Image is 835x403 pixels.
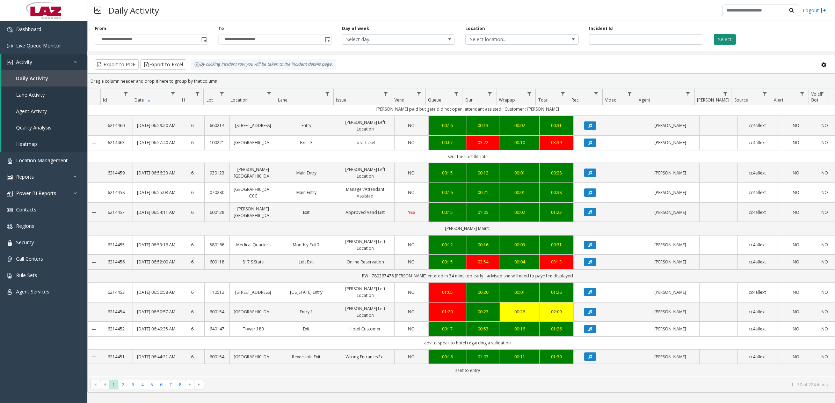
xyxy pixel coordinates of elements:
a: cc4allext [742,170,773,176]
span: YES [408,209,415,215]
a: Quality Analysis [1,119,87,136]
a: Date Filter Menu [168,89,177,98]
div: 00:02 [504,122,535,129]
a: Collapse Details [88,140,100,146]
a: [PERSON_NAME] [645,209,695,216]
a: Location Filter Menu [264,89,274,98]
a: NO [819,308,830,315]
span: NO [408,189,415,195]
a: NO [782,308,811,315]
a: Issue Filter Menu [381,89,390,98]
a: NO [399,308,424,315]
a: Wrong Entrance/Exit [340,353,390,360]
a: 00:16 [504,326,535,332]
a: cc4allext [742,308,773,315]
a: [DATE] 06:50:57 AM [137,308,175,315]
a: 6214460 [104,122,128,129]
div: 00:38 [544,189,569,196]
span: Dashboard [16,26,41,32]
a: 00:04 [504,259,535,265]
a: 00:16 [433,189,462,196]
a: NO [782,189,811,196]
a: NO [782,289,811,296]
span: NO [408,309,415,315]
a: 03:22 [471,139,496,146]
a: NO [782,209,811,216]
button: Export to Excel [140,59,186,70]
span: Reports [16,173,34,180]
a: [PERSON_NAME][GEOGRAPHIC_DATA] [234,166,273,179]
img: pageIcon [94,2,101,19]
a: [PERSON_NAME] [645,289,695,296]
a: [PERSON_NAME] [645,170,695,176]
div: 00:01 [504,170,535,176]
span: Location Management [16,157,68,164]
a: Main Entry [281,189,331,196]
a: [PERSON_NAME] [645,189,695,196]
a: [DATE] 06:49:35 AM [137,326,175,332]
div: 00:21 [471,189,496,196]
a: Agent Filter Menu [683,89,693,98]
a: NO [399,122,424,129]
a: 00:23 [471,308,496,315]
a: 6 [184,308,201,315]
div: 00:01 [504,289,535,296]
a: 6 [184,326,201,332]
a: NO [782,259,811,265]
a: [US_STATE] Entry [281,289,331,296]
a: 600154 [209,308,225,315]
a: cc4allext [742,259,773,265]
a: NO [399,259,424,265]
a: NO [782,139,811,146]
a: [STREET_ADDRESS] [234,289,273,296]
a: NO [782,122,811,129]
a: Collapse Details [88,210,100,215]
a: 00:12 [433,241,462,248]
a: [DATE] 06:52:00 AM [137,259,175,265]
span: NO [408,326,415,332]
a: cc4allext [742,241,773,248]
a: Medical Quarters [234,241,273,248]
a: cc4allext [742,122,773,129]
a: 00:03 [504,241,535,248]
a: Lane Activity [1,87,87,103]
a: NO [819,259,830,265]
a: 930123 [209,170,225,176]
a: Reversible Exit [281,353,331,360]
a: [DATE] 06:50:58 AM [137,289,175,296]
img: 'icon' [7,273,13,278]
a: Lane Filter Menu [322,89,332,98]
img: 'icon' [7,158,13,164]
a: [PERSON_NAME] Left Location [340,305,390,319]
a: [DATE] 06:57:40 AM [137,139,175,146]
a: 6214456 [104,259,128,265]
img: logout [821,7,826,14]
span: Rule Sets [16,272,37,278]
a: 01:26 [544,289,569,296]
a: 00:07 [433,139,462,146]
a: 00:31 [544,241,569,248]
a: [PERSON_NAME] [645,308,695,315]
a: 817 S State [234,259,273,265]
a: Entry 1 [281,308,331,315]
label: From [95,25,106,32]
a: 01:05 [471,209,496,216]
a: cc4allext [742,209,773,216]
a: 110512 [209,289,225,296]
a: Online Reservation [340,259,390,265]
a: Logout [803,7,826,14]
a: 00:26 [504,308,535,315]
a: 00:15 [433,259,462,265]
a: 01:20 [433,308,462,315]
span: NO [408,289,415,295]
div: 00:31 [544,122,569,129]
img: 'icon' [7,191,13,196]
label: Day of week [342,25,369,32]
a: 600128 [209,209,225,216]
